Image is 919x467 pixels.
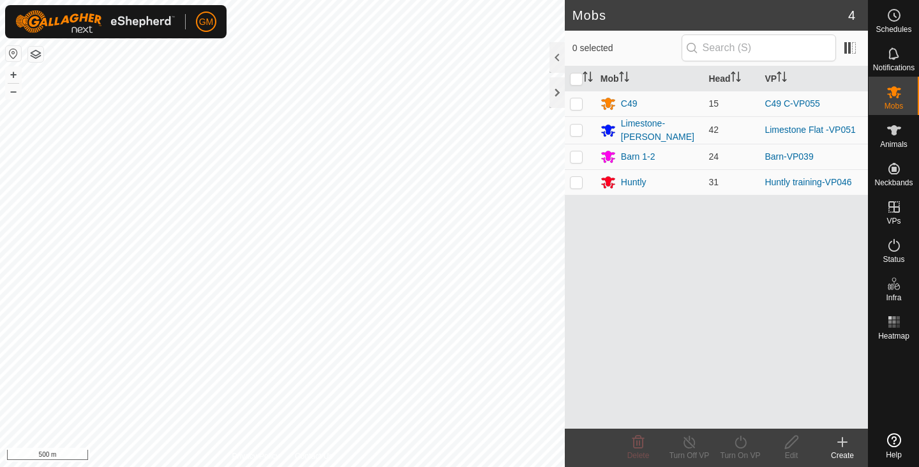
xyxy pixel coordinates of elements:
[583,73,593,84] p-sorticon: Activate to sort
[731,73,741,84] p-sorticon: Activate to sort
[627,451,650,460] span: Delete
[708,177,719,187] span: 31
[621,176,646,189] div: Huntly
[708,98,719,109] span: 15
[595,66,704,91] th: Mob
[28,47,43,62] button: Map Layers
[621,97,638,111] div: C49
[572,8,848,23] h2: Mobs
[759,66,868,91] th: VP
[765,98,819,109] a: C49 C-VP055
[6,46,21,61] button: Reset Map
[199,15,214,29] span: GM
[708,125,719,135] span: 42
[572,42,682,55] span: 0 selected
[621,117,699,144] div: Limestone-[PERSON_NAME]
[664,450,715,461] div: Turn Off VP
[869,428,919,464] a: Help
[621,150,655,164] div: Barn 1-2
[682,34,836,61] input: Search (S)
[817,450,868,461] div: Create
[715,450,766,461] div: Turn On VP
[766,450,817,461] div: Edit
[886,294,901,302] span: Infra
[765,151,813,162] a: Barn-VP039
[765,177,851,187] a: Huntly training-VP046
[848,6,855,25] span: 4
[6,84,21,99] button: –
[886,217,900,225] span: VPs
[883,256,904,263] span: Status
[874,179,913,187] span: Neckbands
[765,125,855,135] a: Limestone Flat -VP051
[878,332,909,340] span: Heatmap
[885,102,903,110] span: Mobs
[873,64,915,72] span: Notifications
[703,66,759,91] th: Head
[777,73,787,84] p-sorticon: Activate to sort
[880,141,908,148] span: Animals
[886,451,902,459] span: Help
[232,450,280,462] a: Privacy Policy
[6,67,21,82] button: +
[876,26,911,33] span: Schedules
[295,450,332,462] a: Contact Us
[15,10,175,33] img: Gallagher Logo
[619,73,629,84] p-sorticon: Activate to sort
[708,151,719,162] span: 24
